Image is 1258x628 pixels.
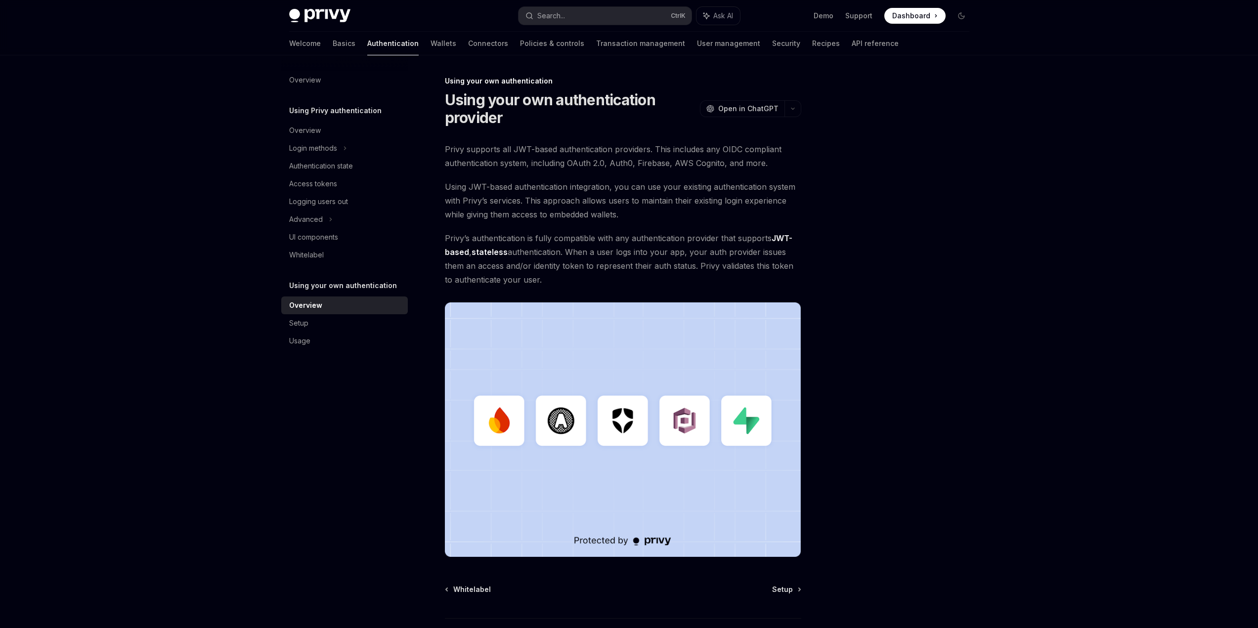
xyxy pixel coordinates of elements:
[772,32,800,55] a: Security
[812,32,840,55] a: Recipes
[696,7,740,25] button: Ask AI
[289,196,348,208] div: Logging users out
[281,228,408,246] a: UI components
[884,8,946,24] a: Dashboard
[519,7,692,25] button: Search...CtrlK
[289,280,397,292] h5: Using your own authentication
[596,32,685,55] a: Transaction management
[671,12,686,20] span: Ctrl K
[453,585,491,594] span: Whitelabel
[289,142,337,154] div: Login methods
[520,32,584,55] a: Policies & controls
[289,249,324,261] div: Whitelabel
[814,11,833,21] a: Demo
[289,317,308,329] div: Setup
[333,32,355,55] a: Basics
[289,231,338,243] div: UI components
[367,32,419,55] a: Authentication
[845,11,872,21] a: Support
[289,9,350,23] img: dark logo
[281,314,408,332] a: Setup
[289,160,353,172] div: Authentication state
[700,100,784,117] button: Open in ChatGPT
[697,32,760,55] a: User management
[289,74,321,86] div: Overview
[445,142,801,170] span: Privy supports all JWT-based authentication providers. This includes any OIDC compliant authentic...
[852,32,899,55] a: API reference
[289,178,337,190] div: Access tokens
[954,8,969,24] button: Toggle dark mode
[772,585,800,594] a: Setup
[289,32,321,55] a: Welcome
[281,332,408,350] a: Usage
[472,247,508,257] a: stateless
[445,91,696,126] h1: Using your own authentication provider
[281,296,408,314] a: Overview
[772,585,793,594] span: Setup
[289,213,323,225] div: Advanced
[445,76,801,86] div: Using your own authentication
[281,157,408,175] a: Authentication state
[289,335,310,347] div: Usage
[281,122,408,139] a: Overview
[281,246,408,264] a: Whitelabel
[445,180,801,221] span: Using JWT-based authentication integration, you can use your existing authentication system with ...
[431,32,456,55] a: Wallets
[713,11,733,21] span: Ask AI
[445,231,801,287] span: Privy’s authentication is fully compatible with any authentication provider that supports , authe...
[289,105,382,117] h5: Using Privy authentication
[468,32,508,55] a: Connectors
[446,585,491,594] a: Whitelabel
[289,125,321,136] div: Overview
[892,11,930,21] span: Dashboard
[281,193,408,210] a: Logging users out
[289,299,322,311] div: Overview
[718,104,779,114] span: Open in ChatGPT
[537,10,565,22] div: Search...
[281,71,408,89] a: Overview
[445,302,801,557] img: JWT-based auth splash
[281,175,408,193] a: Access tokens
